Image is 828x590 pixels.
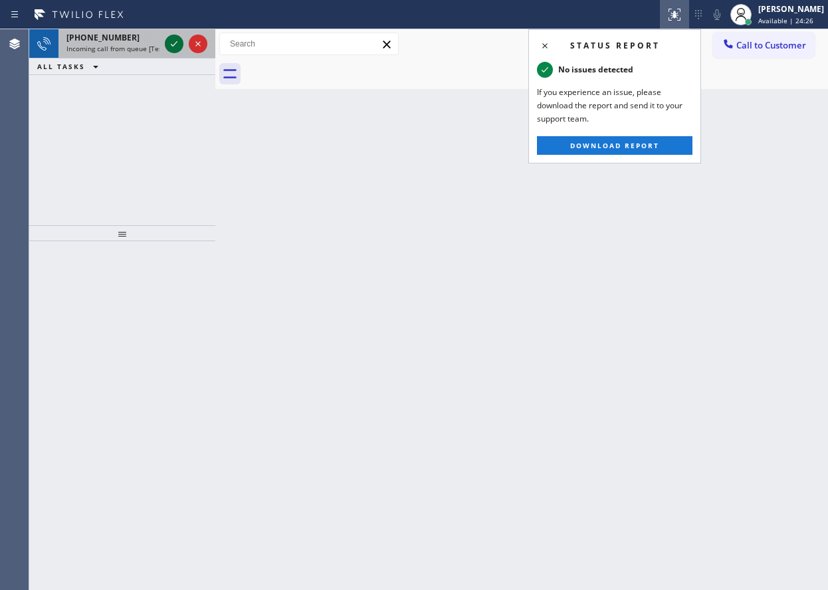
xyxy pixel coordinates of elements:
button: Accept [165,35,183,53]
span: Incoming call from queue [Test] All [66,44,177,53]
button: Mute [708,5,726,24]
span: Call to Customer [736,39,806,51]
span: ALL TASKS [37,62,85,71]
div: [PERSON_NAME] [758,3,824,15]
span: Available | 24:26 [758,16,813,25]
input: Search [220,33,398,54]
span: [PHONE_NUMBER] [66,32,140,43]
button: ALL TASKS [29,58,112,74]
button: Call to Customer [713,33,815,58]
button: Reject [189,35,207,53]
